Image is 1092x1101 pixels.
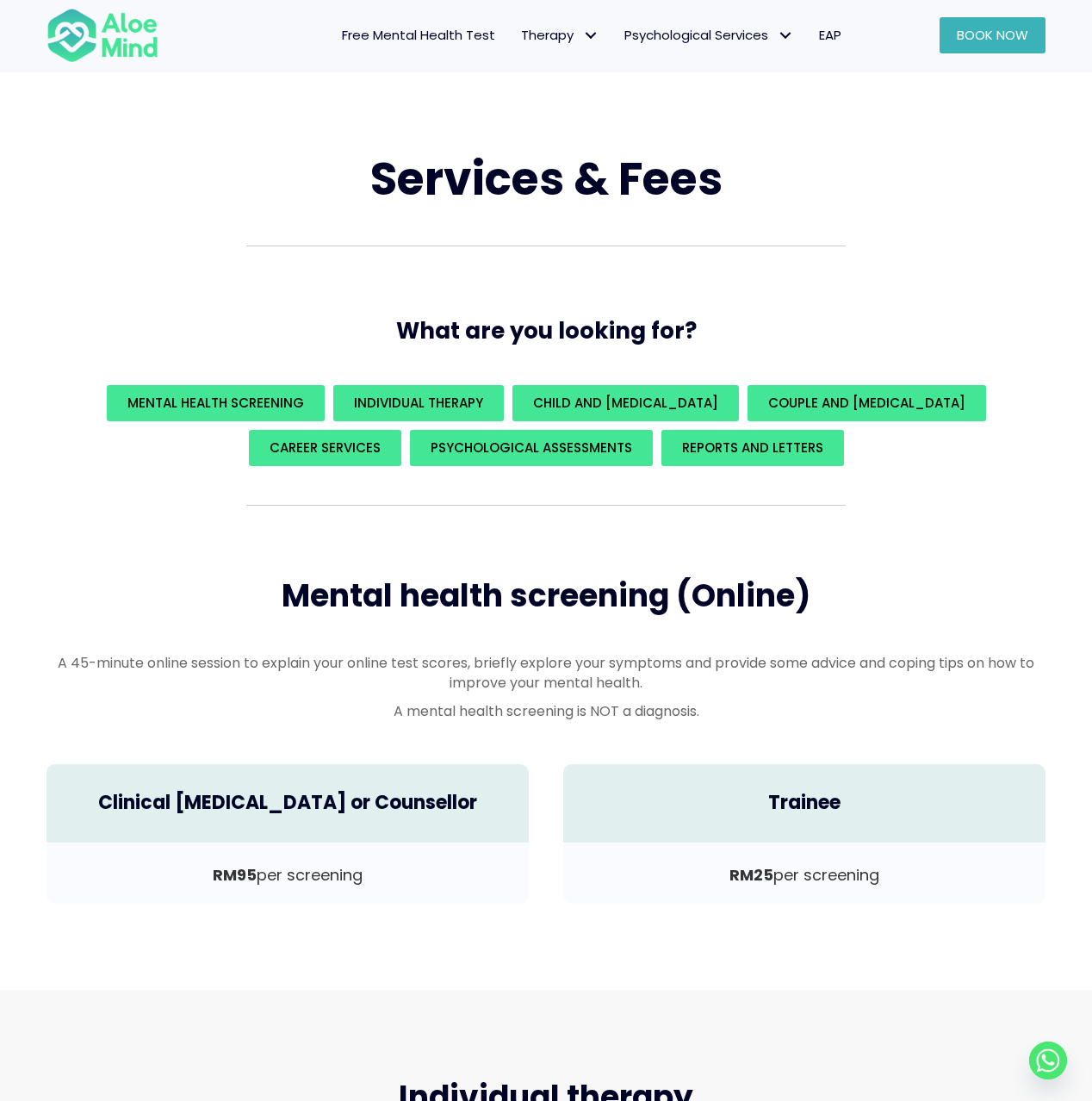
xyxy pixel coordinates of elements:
[768,394,965,412] span: Couple and [MEDICAL_DATA]
[333,385,504,421] a: Individual Therapy
[107,385,325,421] a: Mental Health Screening
[748,385,986,421] a: Couple and [MEDICAL_DATA]
[64,790,512,817] h4: Clinical [MEDICAL_DATA] or Counsellor
[772,23,797,48] span: Psychological Services: submenu
[47,381,1045,470] div: What are you looking for?
[127,394,304,412] span: Mental Health Screening
[682,439,823,457] span: REPORTS AND LETTERS
[512,385,739,421] a: Child and [MEDICAL_DATA]
[47,701,1045,721] p: A mental health screening is NOT a diagnosis.
[342,26,495,44] span: Free Mental Health Test
[249,430,401,466] a: Career Services
[213,864,257,886] b: RM95
[354,394,483,412] span: Individual Therapy
[819,26,841,44] span: EAP
[508,17,611,53] a: TherapyTherapy: submenu
[624,26,793,44] span: Psychological Services
[661,430,844,466] a: REPORTS AND LETTERS
[521,26,599,44] span: Therapy
[580,790,1028,817] h4: Trainee
[940,17,1045,53] a: Book Now
[533,394,718,412] span: Child and [MEDICAL_DATA]
[580,864,1028,886] p: per screening
[1029,1042,1067,1079] a: Whatsapp
[806,17,854,53] a: EAP
[64,864,512,886] p: per screening
[396,315,697,346] span: What are you looking for?
[729,864,773,886] b: RM25
[181,17,854,53] nav: Menu
[370,147,723,210] span: Services & Fees
[270,439,381,457] span: Career Services
[410,430,653,466] a: Psychological assessments
[611,17,806,53] a: Psychological ServicesPsychological Services: submenu
[431,439,632,457] span: Psychological assessments
[329,17,508,53] a: Free Mental Health Test
[957,26,1028,44] span: Book Now
[47,653,1045,693] p: A 45-minute online session to explain your online test scores, briefly explore your symptoms and ...
[578,23,603,48] span: Therapy: submenu
[282,574,810,618] span: Mental health screening (Online)
[47,7,158,64] img: Aloe mind Logo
